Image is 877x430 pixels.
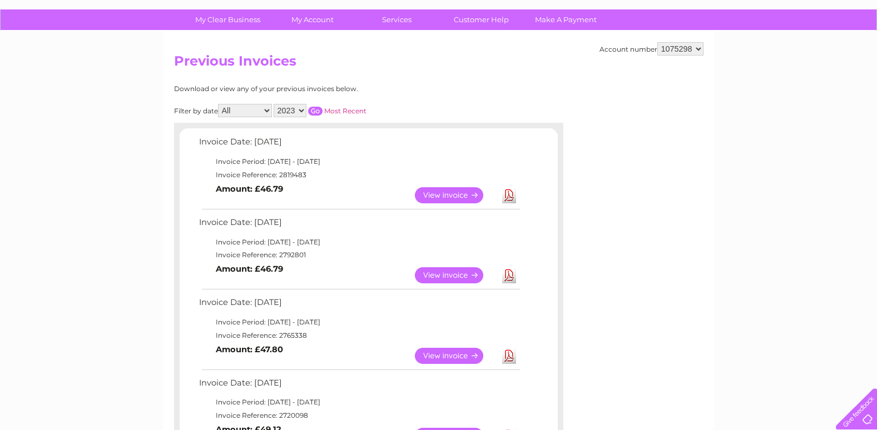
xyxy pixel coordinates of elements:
[667,6,744,19] a: 0333 014 3131
[803,47,830,56] a: Contact
[415,348,497,364] a: View
[502,267,516,283] a: Download
[196,248,522,262] td: Invoice Reference: 2792801
[196,396,522,409] td: Invoice Period: [DATE] - [DATE]
[196,168,522,182] td: Invoice Reference: 2819483
[435,9,527,30] a: Customer Help
[351,9,443,30] a: Services
[196,155,522,168] td: Invoice Period: [DATE] - [DATE]
[31,29,87,63] img: logo.png
[709,47,734,56] a: Energy
[196,236,522,249] td: Invoice Period: [DATE] - [DATE]
[324,107,366,115] a: Most Recent
[174,104,466,117] div: Filter by date
[196,316,522,329] td: Invoice Period: [DATE] - [DATE]
[196,329,522,342] td: Invoice Reference: 2765338
[415,187,497,203] a: View
[520,9,612,30] a: Make A Payment
[216,264,283,274] b: Amount: £46.79
[840,47,866,56] a: Log out
[415,267,497,283] a: View
[196,376,522,396] td: Invoice Date: [DATE]
[216,344,283,354] b: Amount: £47.80
[216,184,283,194] b: Amount: £46.79
[174,53,703,74] h2: Previous Invoices
[502,348,516,364] a: Download
[740,47,774,56] a: Telecoms
[266,9,358,30] a: My Account
[196,215,522,236] td: Invoice Date: [DATE]
[196,295,522,316] td: Invoice Date: [DATE]
[502,187,516,203] a: Download
[780,47,796,56] a: Blog
[196,409,522,422] td: Invoice Reference: 2720098
[174,85,466,93] div: Download or view any of your previous invoices below.
[176,6,702,54] div: Clear Business is a trading name of Verastar Limited (registered in [GEOGRAPHIC_DATA] No. 3667643...
[599,42,703,56] div: Account number
[196,134,522,155] td: Invoice Date: [DATE]
[681,47,702,56] a: Water
[182,9,274,30] a: My Clear Business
